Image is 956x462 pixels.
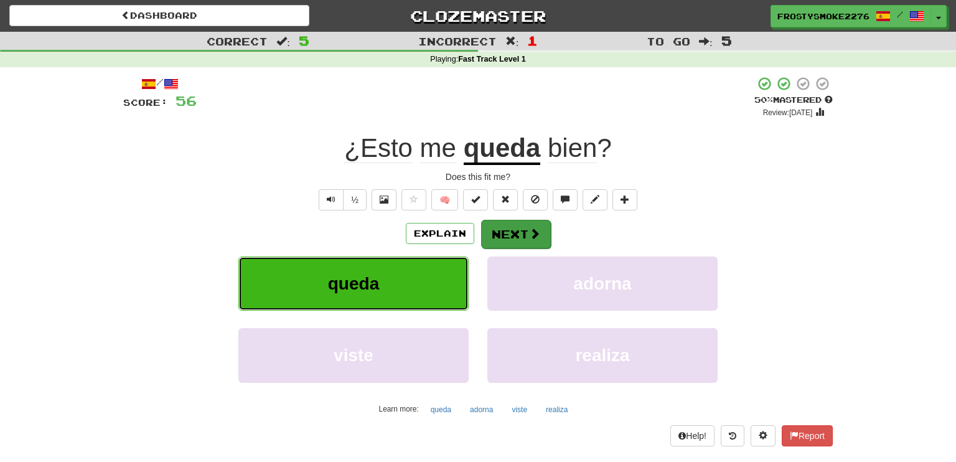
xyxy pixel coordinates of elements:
strong: Fast Track Level 1 [458,55,526,64]
button: Edit sentence (alt+d) [583,189,607,210]
span: me [420,133,456,163]
span: Correct [207,35,268,47]
div: Text-to-speech controls [316,189,367,210]
span: bien [548,133,597,163]
small: Learn more: [379,405,419,413]
span: viste [334,346,373,365]
button: Explain [406,223,474,244]
div: Does this fit me? [123,171,833,183]
span: 1 [527,33,538,48]
button: Favorite sentence (alt+f) [401,189,426,210]
span: 50 % [754,95,773,105]
span: To go [647,35,690,47]
span: realiza [575,346,629,365]
a: Clozemaster [328,5,628,27]
small: Review: [DATE] [763,108,813,117]
button: Discuss sentence (alt+u) [553,189,578,210]
a: Dashboard [9,5,309,26]
u: queda [464,133,541,165]
button: adorna [463,400,500,419]
span: 56 [176,93,197,108]
button: viste [505,400,534,419]
a: FrostySmoke2276 / [771,5,931,27]
button: ½ [343,189,367,210]
button: Ignore sentence (alt+i) [523,189,548,210]
span: queda [328,274,379,293]
span: : [699,36,713,47]
button: Next [481,220,551,248]
span: adorna [573,274,631,293]
div: / [123,76,197,92]
button: adorna [487,257,718,311]
button: Set this sentence to 100% Mastered (alt+m) [463,189,488,210]
button: queda [424,400,458,419]
span: Incorrect [418,35,497,47]
div: Mastered [754,95,833,106]
button: 🧠 [431,189,458,210]
button: realiza [539,400,574,419]
span: 5 [721,33,732,48]
span: ¿Esto [344,133,413,163]
button: Help! [670,425,715,446]
button: Report [782,425,833,446]
span: ? [540,133,611,163]
button: Round history (alt+y) [721,425,744,446]
span: / [897,10,903,19]
span: Score: [123,97,168,108]
button: Play sentence audio (ctl+space) [319,189,344,210]
button: realiza [487,328,718,382]
button: Add to collection (alt+a) [612,189,637,210]
span: 5 [299,33,309,48]
button: Reset to 0% Mastered (alt+r) [493,189,518,210]
span: FrostySmoke2276 [777,11,869,22]
button: queda [238,257,469,311]
span: : [276,36,290,47]
button: viste [238,328,469,382]
button: Show image (alt+x) [372,189,396,210]
span: : [505,36,519,47]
